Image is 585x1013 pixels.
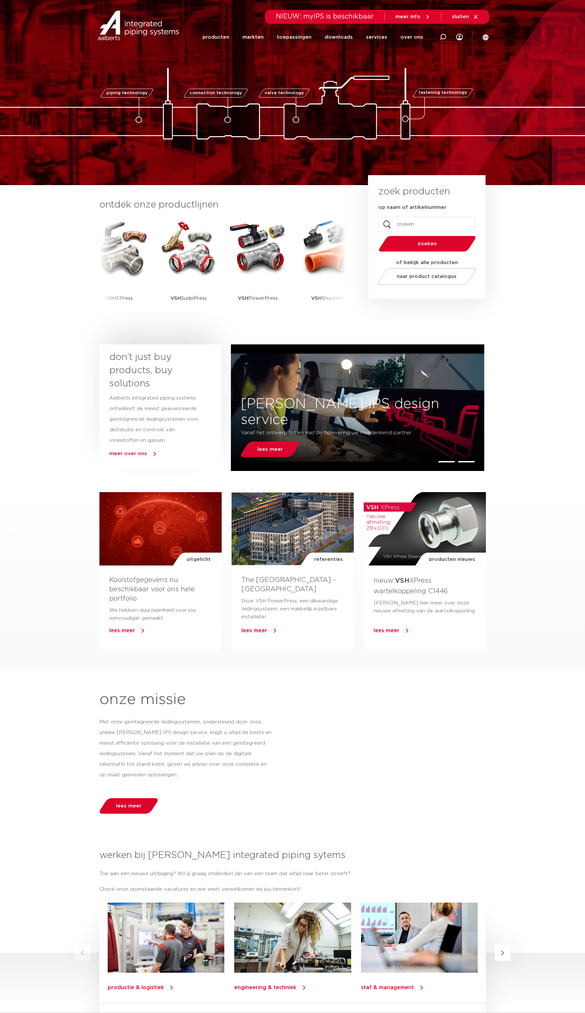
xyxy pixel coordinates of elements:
[378,185,450,198] h3: zoek producten
[452,14,469,19] span: sluiten
[116,803,141,808] span: lees meer
[202,24,423,51] nav: Menu
[241,428,435,438] p: Vanaf het ontwerp tot en met de oplevering uw meedenkend partner
[396,241,459,246] span: zoeken
[276,13,374,20] span: NIEUW: myIPS is beschikbaar
[105,296,116,301] strong: VSH
[99,869,486,879] p: Toe aan een nieuwe uitdaging? Wil jij graag onderdeel zijn van een team dat altijd naar beter str...
[457,461,475,462] li: Page dot 2
[438,461,455,462] li: Page dot 1
[378,204,446,211] label: op naam of artikelnummer
[366,24,387,51] a: services
[238,296,248,301] strong: VSH
[202,24,229,51] a: producten
[429,553,475,566] span: producten nieuws
[314,553,343,566] span: referenties
[75,945,91,961] button: Previous slide
[378,217,475,232] input: zoeken
[99,849,486,862] h3: werken bij [PERSON_NAME] integrated piping sytems
[238,278,278,319] p: PowerPress
[396,260,458,265] strong: of bekijk alle producten
[108,985,164,990] a: productie & logistiek
[395,14,420,19] span: meer info
[298,218,357,319] a: VSHShurjoint
[109,628,135,633] a: lees meer
[400,24,423,51] a: over ons
[97,798,160,814] a: lees meer
[187,553,211,566] span: uitgelicht
[311,278,343,319] p: Shurjoint
[99,198,346,212] h3: ontdek onze productlijnen
[90,218,149,319] a: VSHXPress
[231,396,484,428] h3: [PERSON_NAME] IPS design service
[374,577,448,594] a: nieuw:VSHXPress wartelkoppeling C1446
[189,91,242,95] span: connection technology
[106,91,148,95] span: piping technology
[170,296,181,301] strong: VSH
[452,14,479,20] a: sluiten
[456,24,463,51] div: my IPS
[241,628,267,633] a: lees meer
[99,884,486,895] p: Check onze openstaande vacatures en wie weet verwelkomen wij jou binnenkort!
[228,218,288,319] a: VSHPowerPress
[99,717,273,780] p: Met onze geïntegreerde leidingsystemen, ondersteund door onze unieke [PERSON_NAME] IPS design ser...
[325,24,353,51] a: downloads
[105,278,133,319] p: XPress
[397,274,457,279] span: naar product catalogus
[239,442,301,457] a: lees meer
[374,599,476,615] p: [PERSON_NAME] hier meer over onze nieuwe afmeting van de wartelkoppeling.
[361,985,414,990] a: staf & management
[265,91,304,95] span: valve technology
[257,447,283,452] span: lees meer
[311,296,322,301] strong: VSH
[241,577,336,593] a: The [GEOGRAPHIC_DATA] – [GEOGRAPHIC_DATA]
[495,945,511,961] button: Next slide
[109,351,199,390] h3: don’t just buy products, buy solutions
[376,268,477,285] a: naar product catalogus
[99,689,486,710] h1: onze missie
[242,24,264,51] a: markten
[109,577,195,602] a: Koolstofgegevens nu beschikbaar voor ons hele portfolio
[109,451,147,456] a: meer over ons
[234,985,296,990] a: engineering & techniek
[109,393,199,446] p: Aalberts integrated piping systems ontwikkelt de meest geavanceerde geïntegreerde leidingsystemen...
[374,628,399,633] a: lees meer
[376,235,478,252] button: zoeken
[419,91,467,95] span: fastening technology
[109,606,212,622] p: We hebben duurzaamheid voor jou eenvoudiger gemaakt.
[170,278,207,319] p: SudoPress
[395,14,430,20] a: meer info
[277,24,311,51] a: toepassingen
[395,577,409,584] strong: VSH
[241,597,344,621] p: Door VSH PowerPress, een dikwandige leidingsysteem, een makkelijk inzetbare installatie!
[159,218,218,319] a: VSHSudoPress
